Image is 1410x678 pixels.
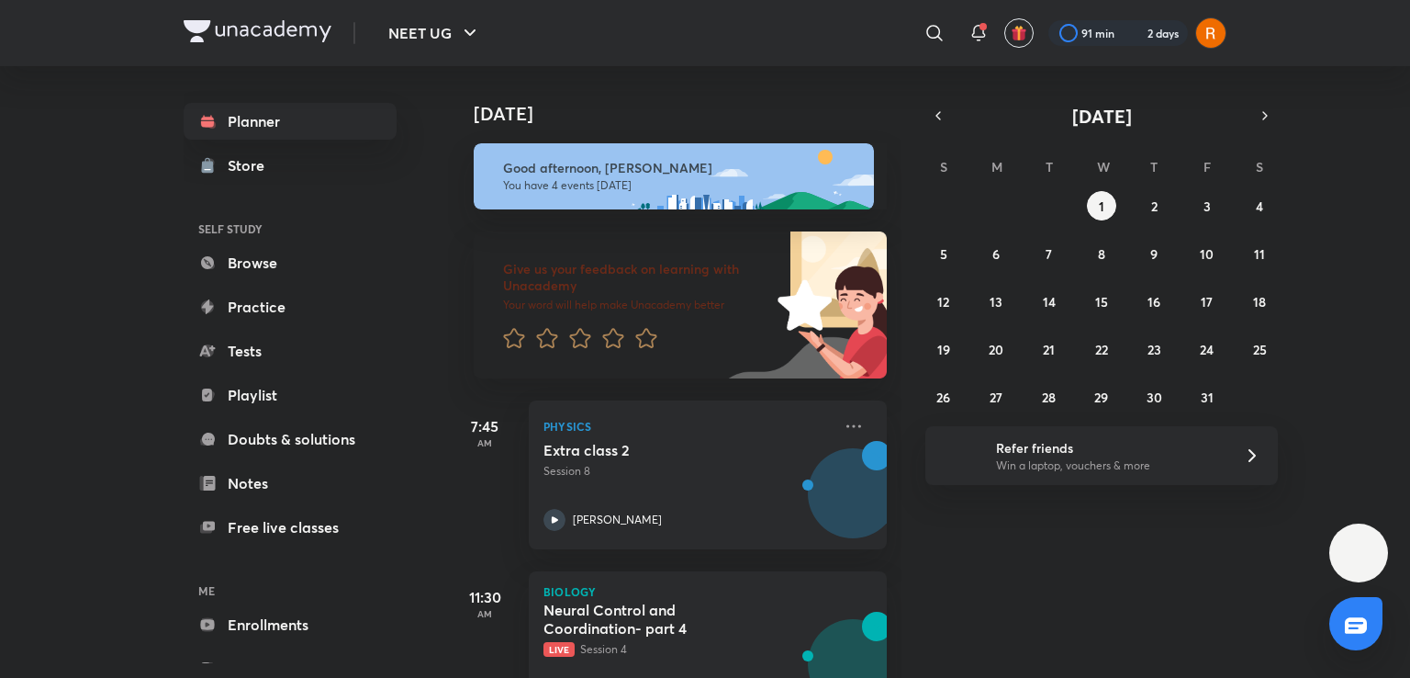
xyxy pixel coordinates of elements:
abbr: October 17, 2025 [1201,293,1213,311]
p: You have 4 events [DATE] [503,178,857,193]
img: Avatar [809,458,897,547]
p: Session 8 [543,463,832,480]
abbr: October 22, 2025 [1095,341,1108,358]
abbr: October 12, 2025 [937,293,949,311]
abbr: October 28, 2025 [1042,389,1056,406]
abbr: October 2, 2025 [1151,198,1158,215]
button: October 9, 2025 [1139,239,1169,268]
button: October 29, 2025 [1087,382,1116,412]
button: October 5, 2025 [929,239,958,268]
a: Notes [184,465,397,502]
a: Company Logo [184,20,331,47]
abbr: Friday [1203,158,1211,175]
abbr: October 6, 2025 [992,245,1000,263]
h6: ME [184,575,397,606]
img: referral [940,437,977,474]
img: streak [1125,24,1144,42]
h5: Neural Control and Coordination- part 4 [543,601,772,638]
button: October 15, 2025 [1087,287,1116,316]
abbr: October 5, 2025 [940,245,947,263]
abbr: October 16, 2025 [1147,293,1160,311]
p: Your word will help make Unacademy better [503,298,771,312]
button: October 18, 2025 [1245,287,1274,316]
h6: SELF STUDY [184,213,397,244]
a: Store [184,147,397,184]
abbr: Saturday [1256,158,1263,175]
abbr: October 20, 2025 [989,341,1003,358]
button: October 6, 2025 [981,239,1011,268]
button: October 8, 2025 [1087,239,1116,268]
abbr: October 9, 2025 [1150,245,1158,263]
h5: 7:45 [448,415,521,437]
button: October 20, 2025 [981,334,1011,364]
button: October 17, 2025 [1192,287,1222,316]
button: October 31, 2025 [1192,382,1222,412]
abbr: October 27, 2025 [990,389,1002,406]
abbr: October 7, 2025 [1046,245,1052,263]
a: Free live classes [184,509,397,546]
button: October 2, 2025 [1139,191,1169,220]
p: AM [448,437,521,448]
h6: Refer friends [996,438,1222,458]
a: Enrollments [184,606,397,643]
abbr: October 11, 2025 [1254,245,1265,263]
button: October 21, 2025 [1035,334,1064,364]
abbr: October 8, 2025 [1098,245,1105,263]
button: October 11, 2025 [1245,239,1274,268]
button: October 1, 2025 [1087,191,1116,220]
abbr: October 30, 2025 [1147,389,1162,406]
abbr: October 13, 2025 [990,293,1002,311]
button: NEET UG [377,15,492,51]
p: Session 4 [543,641,832,658]
button: October 26, 2025 [929,382,958,412]
div: Store [228,154,275,176]
abbr: Sunday [940,158,947,175]
span: Live [543,642,575,657]
button: October 30, 2025 [1139,382,1169,412]
button: October 10, 2025 [1192,239,1222,268]
button: October 13, 2025 [981,287,1011,316]
button: October 7, 2025 [1035,239,1064,268]
button: October 3, 2025 [1192,191,1222,220]
h4: [DATE] [474,103,905,125]
abbr: October 3, 2025 [1203,198,1211,215]
abbr: October 10, 2025 [1200,245,1214,263]
abbr: October 25, 2025 [1253,341,1267,358]
abbr: October 18, 2025 [1253,293,1266,311]
abbr: October 23, 2025 [1147,341,1161,358]
abbr: Tuesday [1046,158,1053,175]
a: Practice [184,288,397,325]
h6: Good afternoon, [PERSON_NAME] [503,160,857,176]
a: Browse [184,244,397,281]
img: afternoon [474,143,874,209]
img: Company Logo [184,20,331,42]
abbr: October 15, 2025 [1095,293,1108,311]
a: Playlist [184,377,397,413]
p: Physics [543,415,832,437]
button: October 25, 2025 [1245,334,1274,364]
button: October 28, 2025 [1035,382,1064,412]
a: Planner [184,103,397,140]
h5: 11:30 [448,586,521,608]
abbr: October 31, 2025 [1201,389,1214,406]
button: October 14, 2025 [1035,287,1064,316]
img: avatar [1011,25,1027,41]
p: [PERSON_NAME] [573,512,662,528]
abbr: October 29, 2025 [1094,389,1108,406]
img: Aliya Fatima [1195,17,1226,49]
h5: Extra class 2 [543,441,772,459]
p: AM [448,608,521,619]
p: Biology [543,586,872,597]
span: [DATE] [1072,104,1132,129]
button: October 27, 2025 [981,382,1011,412]
button: October 16, 2025 [1139,287,1169,316]
img: feedback_image [715,232,887,379]
abbr: October 1, 2025 [1099,198,1104,215]
abbr: October 21, 2025 [1043,341,1055,358]
button: October 22, 2025 [1087,334,1116,364]
abbr: October 19, 2025 [937,341,950,358]
abbr: October 14, 2025 [1043,293,1056,311]
abbr: October 4, 2025 [1256,198,1263,215]
a: Doubts & solutions [184,421,397,458]
abbr: Thursday [1150,158,1158,175]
